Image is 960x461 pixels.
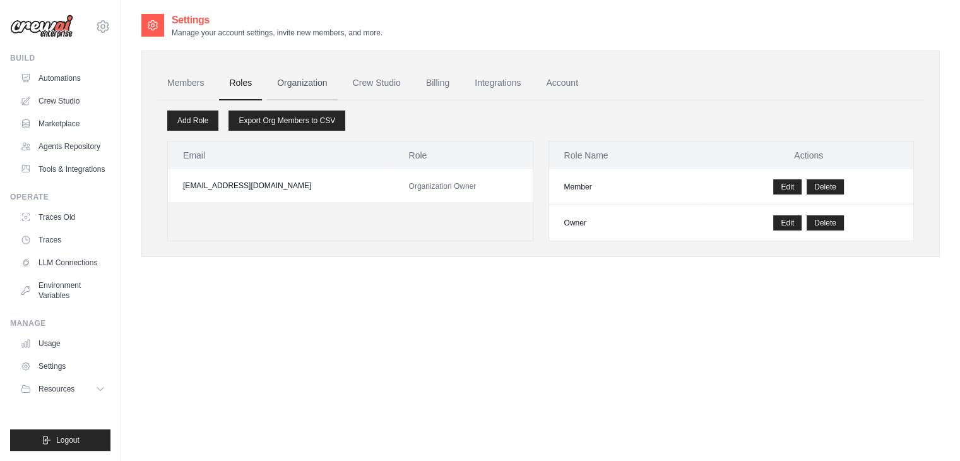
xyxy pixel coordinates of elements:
a: Tools & Integrations [15,159,110,179]
a: Account [536,66,588,100]
a: Members [157,66,214,100]
a: Settings [15,356,110,376]
button: Logout [10,429,110,451]
span: Logout [56,435,80,445]
a: Billing [416,66,459,100]
a: Export Org Members to CSV [228,111,345,131]
div: Build [10,53,110,63]
a: LLM Connections [15,253,110,273]
button: Delete [807,179,844,195]
th: Role Name [549,141,704,169]
a: Crew Studio [343,66,411,100]
a: Usage [15,333,110,354]
a: Automations [15,68,110,88]
a: Marketplace [15,114,110,134]
a: Edit [773,215,802,230]
td: Member [549,169,704,205]
a: Edit [773,179,802,195]
a: Environment Variables [15,275,110,306]
td: [EMAIL_ADDRESS][DOMAIN_NAME] [168,169,393,202]
a: Agents Repository [15,136,110,157]
td: Owner [549,205,704,241]
span: Organization Owner [408,182,476,191]
a: Integrations [465,66,531,100]
button: Resources [15,379,110,399]
div: Manage [10,318,110,328]
th: Actions [704,141,913,169]
h2: Settings [172,13,382,28]
a: Traces Old [15,207,110,227]
p: Manage your account settings, invite new members, and more. [172,28,382,38]
a: Crew Studio [15,91,110,111]
a: Organization [267,66,337,100]
button: Delete [807,215,844,230]
a: Roles [219,66,262,100]
a: Traces [15,230,110,250]
th: Email [168,141,393,169]
th: Role [393,141,532,169]
a: Add Role [167,111,218,131]
img: Logo [10,15,73,39]
div: Operate [10,192,110,202]
span: Resources [39,384,74,394]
